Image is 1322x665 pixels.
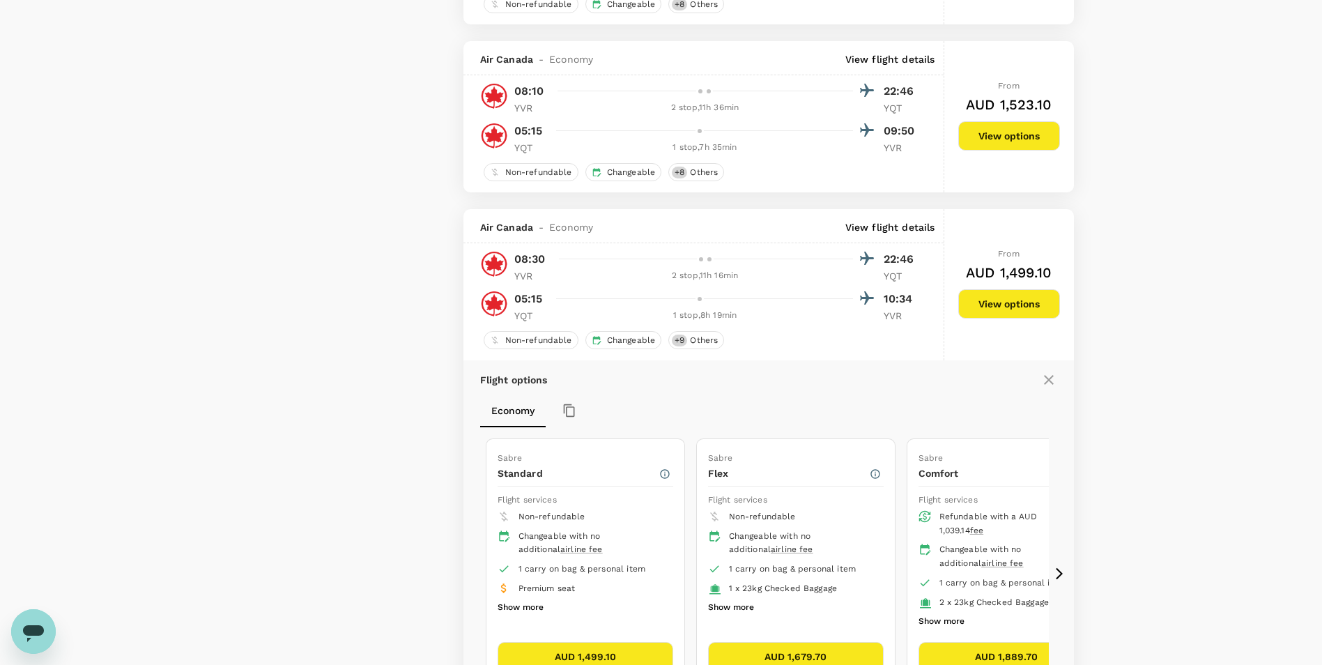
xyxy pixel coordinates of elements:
[480,373,548,387] p: Flight options
[729,530,873,558] div: Changeable with no additional
[518,564,646,574] span: 1 carry on bag & personal item
[998,249,1020,259] span: From
[533,52,549,66] span: -
[549,52,593,66] span: Economy
[480,82,508,110] img: AC
[884,251,919,268] p: 22:46
[480,394,546,427] button: Economy
[518,530,662,558] div: Changeable with no additional
[884,141,919,155] p: YVR
[558,101,853,115] div: 2 stop , 11h 36min
[498,466,659,480] p: Standard
[514,291,543,307] p: 05:15
[514,251,546,268] p: 08:30
[729,583,838,593] span: 1 x 23kg Checked Baggage
[981,558,1024,568] span: airline fee
[11,609,56,654] iframe: Button to launch messaging window
[514,269,549,283] p: YVR
[480,290,508,318] img: AC
[480,122,508,150] img: AC
[518,583,576,593] span: Premium seat
[514,83,544,100] p: 08:10
[514,141,549,155] p: YQT
[708,466,869,480] p: Flex
[729,564,856,574] span: 1 carry on bag & personal item
[668,163,724,181] div: +8Others
[884,269,919,283] p: YQT
[549,220,593,234] span: Economy
[958,289,1060,319] button: View options
[684,167,723,178] span: Others
[998,81,1020,91] span: From
[919,613,964,631] button: Show more
[708,495,767,505] span: Flight services
[500,335,578,346] span: Non-refundable
[558,309,853,323] div: 1 stop , 8h 19min
[970,526,983,535] span: fee
[480,52,534,66] span: Air Canada
[966,93,1052,116] h6: AUD 1,523.10
[514,309,549,323] p: YQT
[958,121,1060,151] button: View options
[708,599,754,617] button: Show more
[684,335,723,346] span: Others
[498,495,557,505] span: Flight services
[939,597,1050,607] span: 2 x 23kg Checked Baggage
[771,544,813,554] span: airline fee
[480,220,534,234] span: Air Canada
[884,309,919,323] p: YVR
[966,261,1052,284] h6: AUD 1,499.10
[498,453,523,463] span: Sabre
[560,544,603,554] span: airline fee
[558,269,853,283] div: 2 stop , 11h 16min
[672,335,687,346] span: + 9
[729,512,796,521] span: Non-refundable
[884,83,919,100] p: 22:46
[585,163,662,181] div: Changeable
[558,141,853,155] div: 1 stop , 7h 35min
[601,335,661,346] span: Changeable
[533,220,549,234] span: -
[919,495,978,505] span: Flight services
[845,220,935,234] p: View flight details
[500,167,578,178] span: Non-refundable
[514,123,543,139] p: 05:15
[585,331,662,349] div: Changeable
[518,512,585,521] span: Non-refundable
[668,331,724,349] div: +9Others
[919,466,1079,480] p: Comfort
[498,599,544,617] button: Show more
[672,167,687,178] span: + 8
[884,291,919,307] p: 10:34
[708,453,733,463] span: Sabre
[480,250,508,278] img: AC
[939,578,1067,588] span: 1 carry on bag & personal item
[884,101,919,115] p: YQT
[484,163,578,181] div: Non-refundable
[845,52,935,66] p: View flight details
[514,101,549,115] p: YVR
[939,543,1083,571] div: Changeable with no additional
[884,123,919,139] p: 09:50
[919,453,944,463] span: Sabre
[484,331,578,349] div: Non-refundable
[601,167,661,178] span: Changeable
[939,510,1083,538] div: Refundable with a AUD 1,039.14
